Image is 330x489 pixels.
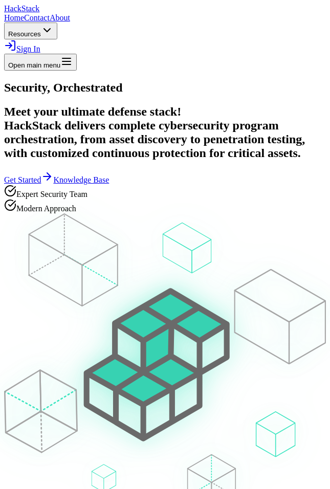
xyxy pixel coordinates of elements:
[50,13,70,22] a: About
[8,61,60,69] span: Open main menu
[4,4,39,13] a: HackStack
[4,23,57,39] button: Resources
[4,119,305,160] span: HackStack delivers complete cybersecurity program orchestration, from asset discovery to penetrat...
[4,45,40,53] a: Sign In
[53,81,123,94] span: Orchestrated
[150,105,181,118] strong: stack!
[4,175,53,184] a: Get Started
[4,81,326,95] h1: Security,
[4,199,326,213] div: Modern Approach
[4,105,326,160] h2: Meet your ultimate defense
[4,54,77,71] button: Open main menu
[4,185,326,199] div: Expert Security Team
[21,4,40,13] span: Stack
[4,4,39,13] span: Hack
[24,13,50,22] a: Contact
[16,45,40,53] span: Sign In
[4,13,24,22] a: Home
[53,175,109,184] a: Knowledge Base
[8,30,41,38] span: Resources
